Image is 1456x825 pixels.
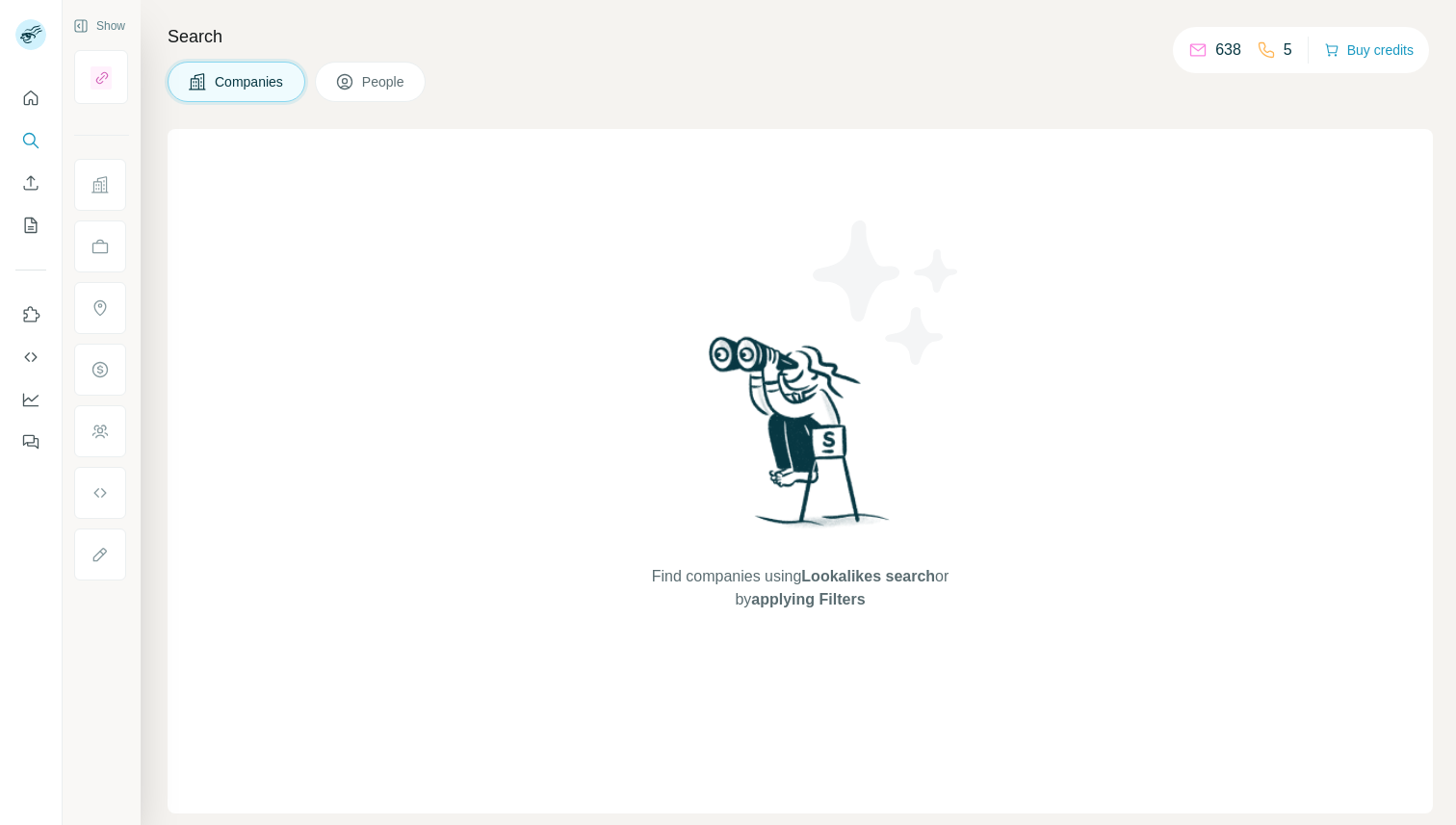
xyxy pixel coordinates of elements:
[1284,39,1292,62] p: 5
[700,331,900,546] img: Surfe Illustration - Woman searching with binoculars
[1215,39,1241,62] p: 638
[800,206,974,379] img: Surfe Illustration - Stars
[646,565,954,611] span: Find companies using or by
[15,425,46,459] button: Feedback
[15,208,46,243] button: My lists
[15,297,46,332] button: Use Surfe on LinkedIn
[60,12,139,40] button: Show
[362,72,406,91] span: People
[751,591,865,607] span: applying Filters
[15,382,46,417] button: Dashboard
[15,81,46,116] button: Quick start
[215,72,285,91] span: Companies
[15,166,46,200] button: Enrich CSV
[801,568,935,584] span: Lookalikes search
[15,123,46,158] button: Search
[1324,37,1414,64] button: Buy credits
[15,340,46,374] button: Use Surfe API
[168,23,1433,50] h4: Search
